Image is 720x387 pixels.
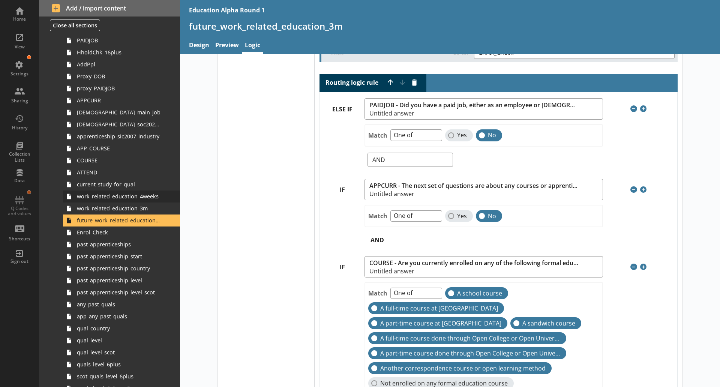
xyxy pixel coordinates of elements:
[63,214,180,226] a: future_work_related_education_3m
[63,286,180,298] a: past_apprenticeship_level_scot
[380,364,546,372] span: Another correspondence course or open learning method
[77,265,160,272] span: past_apprenticeship_country
[77,325,160,332] span: qual_country
[63,346,180,358] a: qual_level_scot
[77,217,160,224] span: future_work_related_education_3m
[77,49,160,56] span: HholdChk_16plus
[77,277,160,284] span: past_apprenticeship_level
[457,289,502,297] span: A school course
[380,304,498,312] span: A full-time course at university or college
[325,79,378,87] label: Routing logic rule
[368,289,387,297] label: Match
[6,98,33,104] div: Sharing
[6,125,33,131] div: History
[63,202,180,214] a: work_related_education_3m
[320,263,364,271] label: IF
[63,322,180,334] a: qual_country
[522,319,575,327] span: A sandwich course
[369,191,578,197] span: Untitled answer
[369,259,578,267] span: COURSE - Are you currently enrolled on any of the following formal education courses?
[77,229,160,236] span: Enrol_Check
[488,131,496,139] span: No
[77,313,160,320] span: app_any_past_quals
[63,178,180,190] a: current_study_for_qual
[212,38,242,54] a: Preview
[77,37,160,44] span: PAIDJOB
[6,236,33,242] div: Shortcuts
[364,256,603,277] button: COURSE - Are you currently enrolled on any of the following formal education courses?Untitled answer
[63,70,180,82] a: Proxy_DOB
[63,34,180,46] a: PAIDJOB
[63,190,180,202] a: work_related_education_4weeks
[77,193,160,200] span: work_related_education_4weeks
[370,236,384,244] label: AND
[63,250,180,262] a: past_apprenticeship_start
[63,298,180,310] a: any_past_quals
[63,118,180,130] a: [DEMOGRAPHIC_DATA]_soc2020_job_title
[63,166,180,178] a: ATTEND
[369,182,578,189] span: APPCURR - The next set of questions are about any courses or apprenticeships that you may current...
[63,154,180,166] a: COURSE
[368,212,387,220] label: Match
[63,94,180,106] a: APPCURR
[77,253,160,260] span: past_apprenticeship_start
[77,97,160,104] span: APPCURR
[63,358,180,370] a: quals_level_6plus
[63,370,180,382] a: scot_quals_level_6plus
[77,145,160,152] span: APP_COURSE
[63,58,180,70] a: AddPpl
[380,334,560,342] span: A full-time course done through Open College or Open University
[77,373,160,380] span: scot_quals_level_6plus
[77,73,160,80] span: Proxy_DOB
[408,77,420,89] button: Delete routing rule
[63,82,180,94] a: proxy_PAIDJOB
[63,334,180,346] a: qual_level
[368,131,387,139] label: Match
[380,349,560,357] span: A part-time course done through Open College or Open University
[457,131,467,139] span: Yes
[189,20,711,32] h1: future_work_related_education_3m
[77,109,160,116] span: [DEMOGRAPHIC_DATA]_main_job
[6,178,33,184] div: Data
[63,262,180,274] a: past_apprenticeship_country
[488,212,496,220] span: No
[63,310,180,322] a: app_any_past_quals
[50,19,100,31] button: Close all sections
[77,133,160,140] span: apprenticeship_sic2007_industry
[77,289,160,296] span: past_apprenticeship_level_scot
[77,361,160,368] span: quals_level_6plus
[63,238,180,250] a: past_apprenticeships
[457,212,467,220] span: Yes
[242,38,263,54] a: Logic
[380,319,501,327] span: A part-time course at university or college
[77,181,160,188] span: current_study_for_qual
[52,4,168,12] span: Add / import content
[77,205,160,212] span: work_related_education_3m
[364,98,603,120] button: PAIDJOB - Did you have a paid job, either as an employee or [DEMOGRAPHIC_DATA], in the week [DATE...
[77,61,160,68] span: AddPpl
[369,102,578,109] span: PAIDJOB - Did you have a paid job, either as an employee or [DEMOGRAPHIC_DATA], in the week [DATE...
[77,337,160,344] span: qual_level
[6,16,33,22] div: Home
[63,130,180,142] a: apprenticeship_sic2007_industry
[77,241,160,248] span: past_apprenticeships
[63,142,180,154] a: APP_COURSE
[77,157,160,164] span: COURSE
[77,85,160,92] span: proxy_PAIDJOB
[77,121,160,128] span: [DEMOGRAPHIC_DATA]_soc2020_job_title
[63,274,180,286] a: past_apprenticeship_level
[6,71,33,77] div: Settings
[6,258,33,264] div: Sign out
[186,38,212,54] a: Design
[369,110,578,116] span: Untitled answer
[189,6,265,14] div: Education Alpha Round 1
[63,226,180,238] a: Enrol_Check
[320,105,364,113] label: ELSE IF
[364,179,603,200] button: APPCURR - The next set of questions are about any courses or apprenticeships that you may current...
[63,106,180,118] a: [DEMOGRAPHIC_DATA]_main_job
[63,46,180,58] a: HholdChk_16plus
[77,349,160,356] span: qual_level_scot
[320,186,364,194] label: IF
[6,151,33,163] div: Collection Lists
[77,169,160,176] span: ATTEND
